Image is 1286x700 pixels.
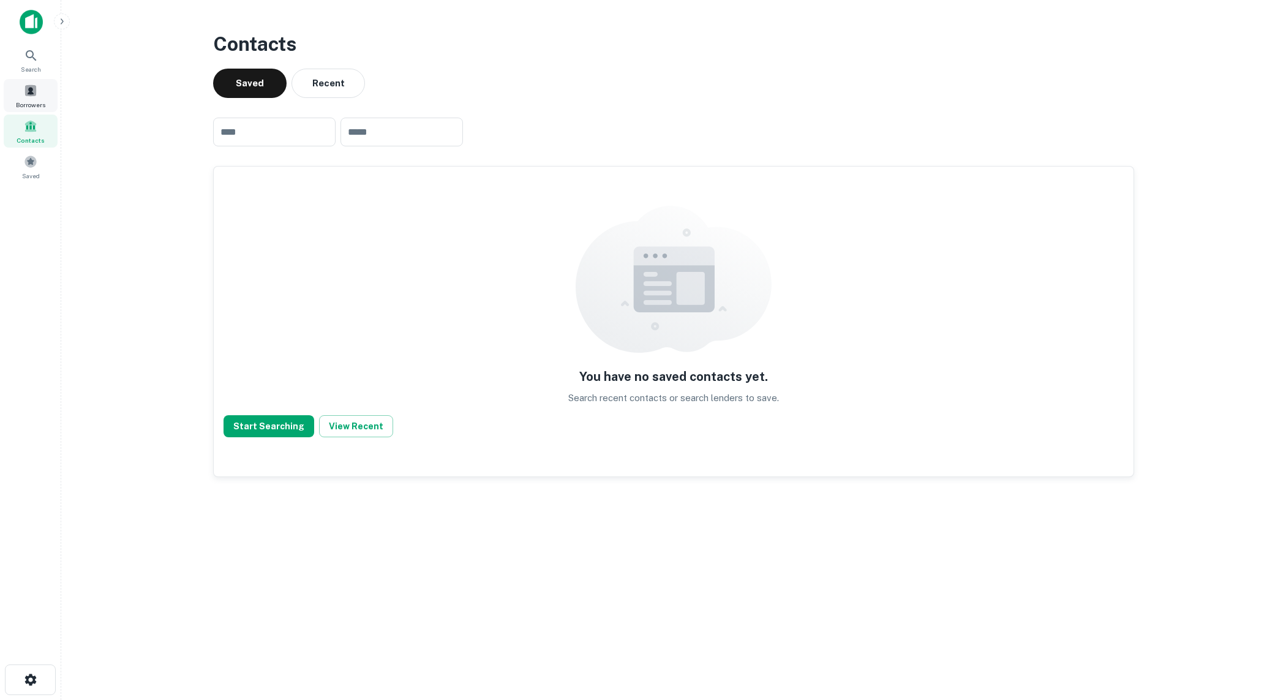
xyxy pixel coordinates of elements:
[213,69,287,98] button: Saved
[21,64,41,74] span: Search
[291,69,365,98] button: Recent
[4,150,58,183] a: Saved
[579,367,768,386] h5: You have no saved contacts yet.
[576,206,772,353] img: empty content
[568,391,779,405] p: Search recent contacts or search lenders to save.
[224,415,314,437] button: Start Searching
[4,43,58,77] a: Search
[17,135,45,145] span: Contacts
[213,29,1134,59] h3: Contacts
[16,100,45,110] span: Borrowers
[4,79,58,112] a: Borrowers
[4,115,58,148] a: Contacts
[20,10,43,34] img: capitalize-icon.png
[22,171,40,181] span: Saved
[319,415,393,437] button: View Recent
